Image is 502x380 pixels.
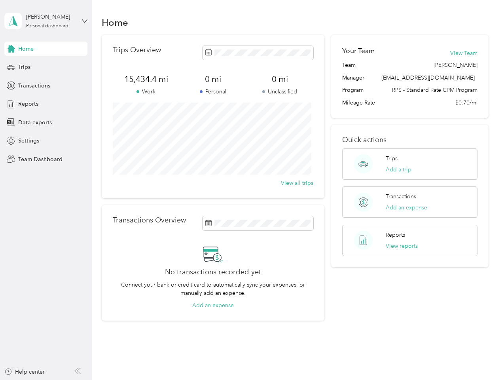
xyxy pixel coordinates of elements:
[342,136,477,144] p: Quick actions
[18,155,63,163] span: Team Dashboard
[386,154,398,163] p: Trips
[113,46,161,54] p: Trips Overview
[342,46,375,56] h2: Your Team
[18,63,30,71] span: Trips
[165,268,261,276] h2: No transactions recorded yet
[281,179,313,187] button: View all trips
[342,99,375,107] span: Mileage Rate
[386,231,405,239] p: Reports
[342,61,356,69] span: Team
[18,100,38,108] span: Reports
[386,165,411,174] button: Add a trip
[342,86,364,94] span: Program
[246,87,313,96] p: Unclassified
[18,82,50,90] span: Transactions
[113,74,180,85] span: 15,434.4 mi
[18,118,52,127] span: Data exports
[386,203,427,212] button: Add an expense
[434,61,477,69] span: [PERSON_NAME]
[18,45,34,53] span: Home
[458,336,502,380] iframe: Everlance-gr Chat Button Frame
[342,74,364,82] span: Manager
[4,368,45,376] button: Help center
[113,87,180,96] p: Work
[455,99,477,107] span: $0.70/mi
[26,24,68,28] div: Personal dashboard
[102,18,128,27] h1: Home
[18,137,39,145] span: Settings
[450,49,477,57] button: View Team
[386,192,416,201] p: Transactions
[26,13,76,21] div: [PERSON_NAME]
[246,74,313,85] span: 0 mi
[113,281,313,297] p: Connect your bank or credit card to automatically sync your expenses, or manually add an expense.
[113,216,186,224] p: Transactions Overview
[386,242,418,250] button: View reports
[392,86,477,94] span: RPS - Standard Rate CPM Program
[381,74,475,81] span: [EMAIL_ADDRESS][DOMAIN_NAME]
[192,301,234,310] button: Add an expense
[180,74,246,85] span: 0 mi
[180,87,246,96] p: Personal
